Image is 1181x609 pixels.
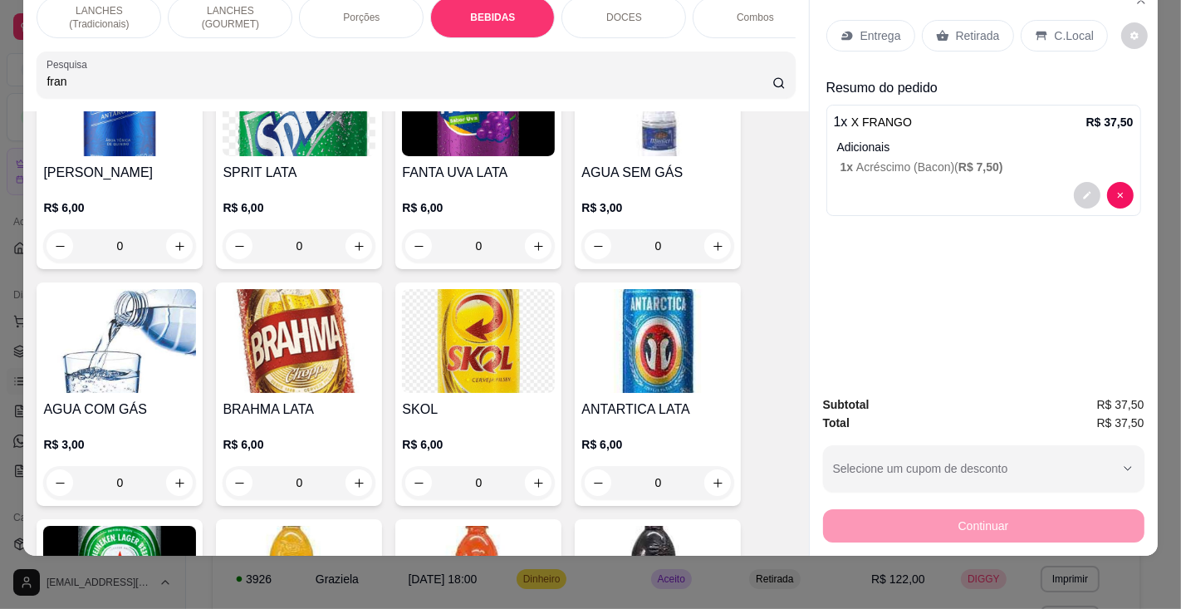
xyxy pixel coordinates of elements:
[956,27,1000,44] p: Retirada
[47,73,772,90] input: Pesquisa
[223,163,375,183] h4: SPRIT LATA
[704,233,731,259] button: increase-product-quantity
[840,160,856,174] span: 1 x
[704,469,731,496] button: increase-product-quantity
[958,160,1003,174] span: R$ 7,50 )
[1055,27,1094,44] p: C.Local
[525,469,551,496] button: increase-product-quantity
[43,400,196,420] h4: AGUA COM GÁS
[43,163,196,183] h4: [PERSON_NAME]
[402,436,555,453] p: R$ 6,00
[581,436,734,453] p: R$ 6,00
[1074,182,1100,209] button: decrease-product-quantity
[823,398,870,411] strong: Subtotal
[737,11,774,24] p: Combos
[223,436,375,453] p: R$ 6,00
[581,199,734,216] p: R$ 3,00
[1121,22,1148,49] button: decrease-product-quantity
[834,112,912,132] p: 1 x
[166,233,193,259] button: increase-product-quantity
[851,115,912,129] span: X FRANGO
[43,289,196,393] img: product-image
[405,233,432,259] button: decrease-product-quantity
[343,11,380,24] p: Porções
[840,159,1134,175] p: Acréscimo (Bacon) (
[402,289,555,393] img: product-image
[470,11,515,24] p: BEBIDAS
[47,57,93,71] label: Pesquisa
[606,11,642,24] p: DOCES
[226,233,252,259] button: decrease-product-quantity
[581,400,734,420] h4: ANTARTICA LATA
[585,233,611,259] button: decrease-product-quantity
[43,436,196,453] p: R$ 3,00
[345,233,372,259] button: increase-product-quantity
[402,163,555,183] h4: FANTA UVA LATA
[226,469,252,496] button: decrease-product-quantity
[860,27,901,44] p: Entrega
[581,289,734,393] img: product-image
[405,469,432,496] button: decrease-product-quantity
[837,139,1134,155] p: Adicionais
[585,469,611,496] button: decrease-product-quantity
[43,199,196,216] p: R$ 6,00
[1097,395,1144,414] span: R$ 37,50
[223,199,375,216] p: R$ 6,00
[823,416,850,430] strong: Total
[182,4,278,31] p: LANCHES (GOURMET)
[402,199,555,216] p: R$ 6,00
[1097,414,1144,432] span: R$ 37,50
[525,233,551,259] button: increase-product-quantity
[47,233,73,259] button: decrease-product-quantity
[47,469,73,496] button: decrease-product-quantity
[223,289,375,393] img: product-image
[1107,182,1134,209] button: decrease-product-quantity
[1086,114,1134,130] p: R$ 37,50
[823,445,1144,492] button: Selecione um cupom de desconto
[166,469,193,496] button: increase-product-quantity
[51,4,147,31] p: LANCHES (Tradicionais)
[402,400,555,420] h4: SKOL
[581,163,734,183] h4: AGUA SEM GÁS
[223,400,375,420] h4: BRAHMA LATA
[345,469,372,496] button: increase-product-quantity
[826,78,1141,98] p: Resumo do pedido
